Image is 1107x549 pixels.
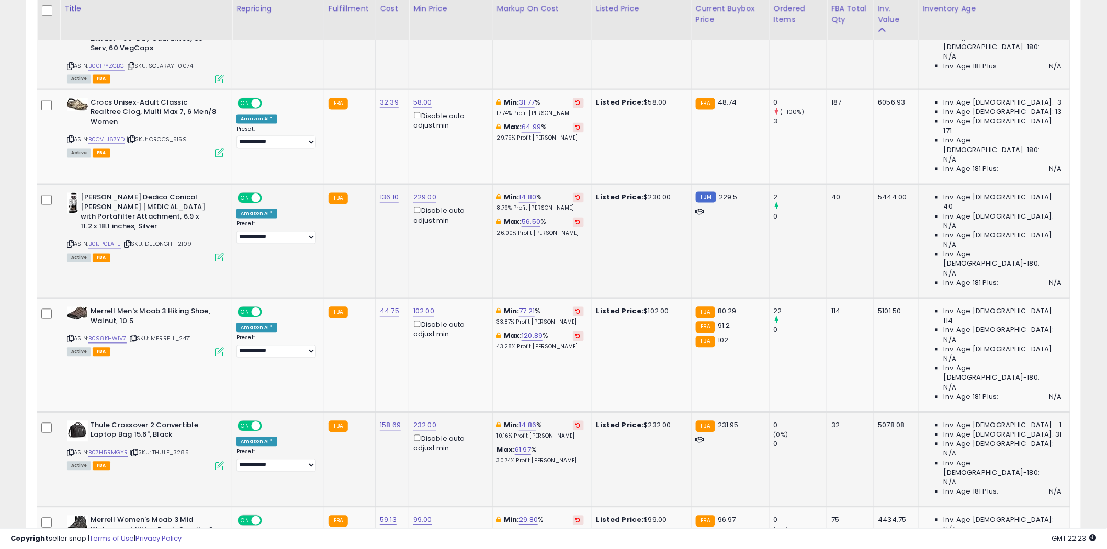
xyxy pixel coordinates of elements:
a: 44.75 [380,306,399,317]
span: 114 [944,316,953,326]
div: % [497,331,584,351]
a: 56.50 [522,217,540,227]
b: Merrell Women's Moab 3 Mid Waterproof Hiking Boot, Granite, 9 [91,516,218,537]
div: Title [64,4,228,15]
span: 229.5 [719,192,738,202]
span: 91.2 [718,321,730,331]
span: Inv. Age 181 Plus: [944,487,999,497]
i: Revert to store-level Min Markup [576,195,581,200]
span: N/A [944,222,956,231]
span: Inv. Age [DEMOGRAPHIC_DATA]: [944,345,1054,354]
span: 96.97 [718,515,736,525]
span: Inv. Age [DEMOGRAPHIC_DATA]: [944,117,1054,127]
span: Inv. Age [DEMOGRAPHIC_DATA]: [944,440,1054,449]
span: 102 [718,336,728,346]
div: Min Price [413,4,488,15]
span: ON [239,517,252,525]
a: 14.86 [519,420,536,431]
div: % [497,516,584,535]
div: % [497,421,584,440]
span: 1 [1060,421,1062,430]
b: Listed Price: [596,98,644,108]
div: 0 [774,326,827,335]
div: Preset: [236,221,316,244]
span: FBA [93,462,110,471]
span: N/A [1049,279,1062,288]
div: Preset: [236,449,316,472]
small: FBM [696,192,716,203]
p: 10.16% Profit [PERSON_NAME] [497,433,584,440]
div: % [497,193,584,212]
a: 59.13 [380,515,397,525]
div: % [497,98,584,118]
a: 61.97 [515,445,531,455]
div: Inv. value [878,4,914,26]
span: Inv. Age [DEMOGRAPHIC_DATA]: [944,98,1054,108]
div: 40 [831,193,866,202]
small: FBA [329,307,348,318]
a: 99.00 [413,515,432,525]
small: FBA [696,336,715,348]
div: ASIN: [67,307,224,356]
div: Cost [380,4,404,15]
div: Amazon AI * [236,437,277,447]
span: | SKU: SOLARAY_0074 [126,62,193,70]
div: ASIN: [67,193,224,261]
span: N/A [944,383,956,393]
small: FBA [329,421,348,432]
span: OFF [261,99,277,108]
div: 187 [831,98,866,108]
span: ON [239,194,252,203]
span: N/A [944,336,956,345]
div: ASIN: [67,421,224,470]
div: 22 [774,307,827,316]
div: Markup on Cost [497,4,588,15]
span: Inv. Age [DEMOGRAPHIC_DATA]: [944,231,1054,241]
div: Disable auto adjust min [413,319,484,339]
span: N/A [944,478,956,487]
div: 6056.93 [878,98,910,108]
small: FBA [329,193,348,204]
span: All listings currently available for purchase on Amazon [67,149,91,158]
b: [PERSON_NAME] Dedica Conical [PERSON_NAME] [MEDICAL_DATA] with Portafilter Attachment, 6.9 x 11.2... [81,193,208,234]
span: N/A [944,52,956,61]
small: FBA [329,516,348,527]
p: 8.79% Profit [PERSON_NAME] [497,205,584,212]
span: Inv. Age [DEMOGRAPHIC_DATA]-180: [944,33,1062,52]
div: 114 [831,307,866,316]
span: FBA [93,149,110,158]
img: 41krJpBsEfL._SL40_.jpg [67,516,88,533]
a: 64.99 [522,122,541,133]
span: N/A [944,354,956,364]
span: Inv. Age [DEMOGRAPHIC_DATA]: [944,421,1054,430]
div: 5444.00 [878,193,910,202]
a: B07H5RMGYR [88,449,128,458]
div: Preset: [236,126,316,150]
b: Thule Crossover 2 Convertible Laptop Bag 15.6", Black [91,421,218,443]
div: 4434.75 [878,516,910,525]
span: N/A [1049,165,1062,174]
div: % [497,445,584,465]
i: This overrides the store level min markup for this listing [497,194,501,201]
a: 102.00 [413,306,434,317]
span: | SKU: CROCS_5159 [127,135,187,144]
span: FBA [93,75,110,84]
p: 26.00% Profit [PERSON_NAME] [497,230,584,237]
span: All listings currently available for purchase on Amazon [67,462,91,471]
div: 0 [774,421,827,430]
b: Min: [504,515,519,525]
span: | SKU: MERRELL_2471 [128,335,191,343]
div: Disable auto adjust min [413,205,484,225]
p: 43.28% Profit [PERSON_NAME] [497,344,584,351]
div: Disable auto adjust min [413,433,484,453]
div: Current Buybox Price [696,4,765,26]
a: B098KHW1V7 [88,335,127,344]
div: 0 [774,212,827,222]
p: 17.74% Profit [PERSON_NAME] [497,110,584,118]
b: Min: [504,306,519,316]
div: Repricing [236,4,320,15]
strong: Copyright [10,533,49,543]
span: 171 [944,127,952,136]
span: OFF [261,194,277,203]
small: FBA [696,322,715,333]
